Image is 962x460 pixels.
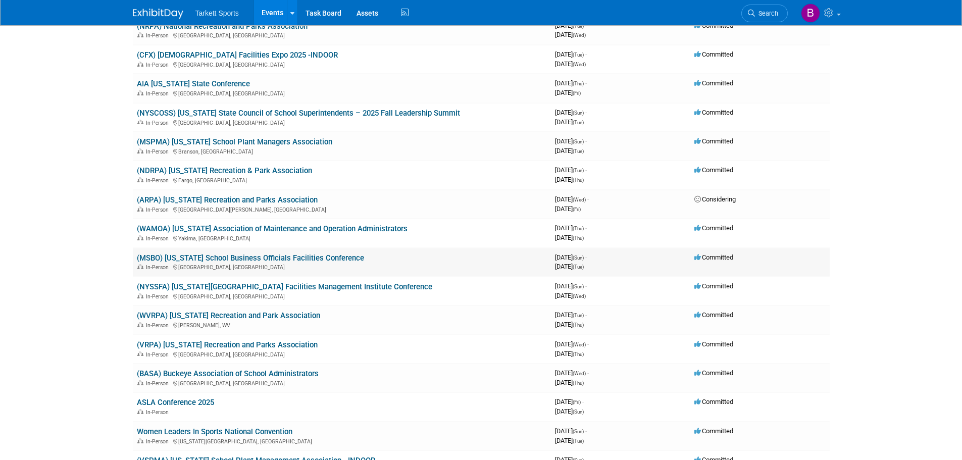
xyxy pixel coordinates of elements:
div: [GEOGRAPHIC_DATA], [GEOGRAPHIC_DATA] [137,292,547,300]
span: In-Person [146,120,172,126]
a: (WAMOA) [US_STATE] Association of Maintenance and Operation Administrators [137,224,408,233]
span: (Sun) [573,255,584,261]
img: In-Person Event [137,438,143,443]
span: [DATE] [555,109,587,116]
span: (Wed) [573,197,586,202]
a: (MSPMA) [US_STATE] School Plant Managers Association [137,137,332,146]
img: In-Person Event [137,235,143,240]
span: (Tue) [573,264,584,270]
span: [DATE] [555,311,587,319]
span: In-Person [146,177,172,184]
span: (Tue) [573,120,584,125]
span: In-Person [146,235,172,242]
span: [DATE] [555,79,587,87]
span: - [585,50,587,58]
div: [GEOGRAPHIC_DATA], [GEOGRAPHIC_DATA] [137,263,547,271]
span: (Fri) [573,90,581,96]
span: [DATE] [555,89,581,96]
div: [PERSON_NAME], WV [137,321,547,329]
span: In-Person [146,438,172,445]
span: - [585,22,587,29]
span: Committed [694,311,733,319]
span: (Tue) [573,168,584,173]
span: In-Person [146,351,172,358]
span: (Tue) [573,148,584,154]
div: [GEOGRAPHIC_DATA], [GEOGRAPHIC_DATA] [137,118,547,126]
a: (MSBO) [US_STATE] School Business Officials Facilities Conference [137,253,364,263]
a: (VRPA) [US_STATE] Recreation and Parks Association [137,340,318,349]
span: (Wed) [573,371,586,376]
div: [GEOGRAPHIC_DATA], [GEOGRAPHIC_DATA] [137,89,547,97]
span: (Thu) [573,81,584,86]
img: In-Person Event [137,351,143,356]
span: In-Person [146,32,172,39]
span: [DATE] [555,60,586,68]
span: (Sun) [573,409,584,415]
span: (Sun) [573,284,584,289]
div: Fargo, [GEOGRAPHIC_DATA] [137,176,547,184]
span: [DATE] [555,379,584,386]
img: In-Person Event [137,409,143,414]
span: (Wed) [573,342,586,347]
span: (Thu) [573,226,584,231]
span: Considering [694,195,736,203]
span: (Thu) [573,322,584,328]
img: In-Person Event [137,62,143,67]
span: (Tue) [573,52,584,58]
span: In-Person [146,264,172,271]
span: - [585,109,587,116]
a: (NYSCOSS) [US_STATE] State Council of School Superintendents – 2025 Fall Leadership Summit [137,109,460,118]
span: [DATE] [555,50,587,58]
span: (Thu) [573,380,584,386]
img: In-Person Event [137,148,143,154]
span: Committed [694,79,733,87]
span: (Wed) [573,32,586,38]
span: (Fri) [573,207,581,212]
span: In-Person [146,322,172,329]
span: [DATE] [555,398,584,405]
div: [GEOGRAPHIC_DATA], [GEOGRAPHIC_DATA] [137,379,547,387]
img: In-Person Event [137,120,143,125]
span: (Wed) [573,293,586,299]
span: [DATE] [555,282,587,290]
span: Committed [694,137,733,145]
div: [GEOGRAPHIC_DATA], [GEOGRAPHIC_DATA] [137,31,547,39]
span: (Wed) [573,62,586,67]
span: [DATE] [555,340,589,348]
span: - [585,282,587,290]
span: [DATE] [555,205,581,213]
a: ASLA Conference 2025 [137,398,214,407]
img: In-Person Event [137,90,143,95]
span: [DATE] [555,437,584,444]
span: (Thu) [573,351,584,357]
span: [DATE] [555,253,587,261]
div: [US_STATE][GEOGRAPHIC_DATA], [GEOGRAPHIC_DATA] [137,437,547,445]
a: (WVRPA) [US_STATE] Recreation and Park Association [137,311,320,320]
a: Women Leaders In Sports National Convention [137,427,292,436]
span: In-Person [146,62,172,68]
span: (Sun) [573,139,584,144]
img: ExhibitDay [133,9,183,19]
div: Branson, [GEOGRAPHIC_DATA] [137,147,547,155]
img: In-Person Event [137,32,143,37]
span: Committed [694,253,733,261]
a: (CFX) [DEMOGRAPHIC_DATA] Facilities Expo 2025 -INDOOR [137,50,338,60]
span: [DATE] [555,263,584,270]
span: (Fri) [573,399,581,405]
span: (Thu) [573,235,584,241]
span: [DATE] [555,369,589,377]
span: [DATE] [555,147,584,155]
span: Committed [694,340,733,348]
span: (Thu) [573,177,584,183]
img: In-Person Event [137,177,143,182]
span: Committed [694,50,733,58]
span: - [582,398,584,405]
span: In-Person [146,90,172,97]
span: In-Person [146,207,172,213]
div: [GEOGRAPHIC_DATA][PERSON_NAME], [GEOGRAPHIC_DATA] [137,205,547,213]
span: - [585,224,587,232]
span: Committed [694,166,733,174]
span: Committed [694,427,733,435]
span: - [585,137,587,145]
span: [DATE] [555,195,589,203]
